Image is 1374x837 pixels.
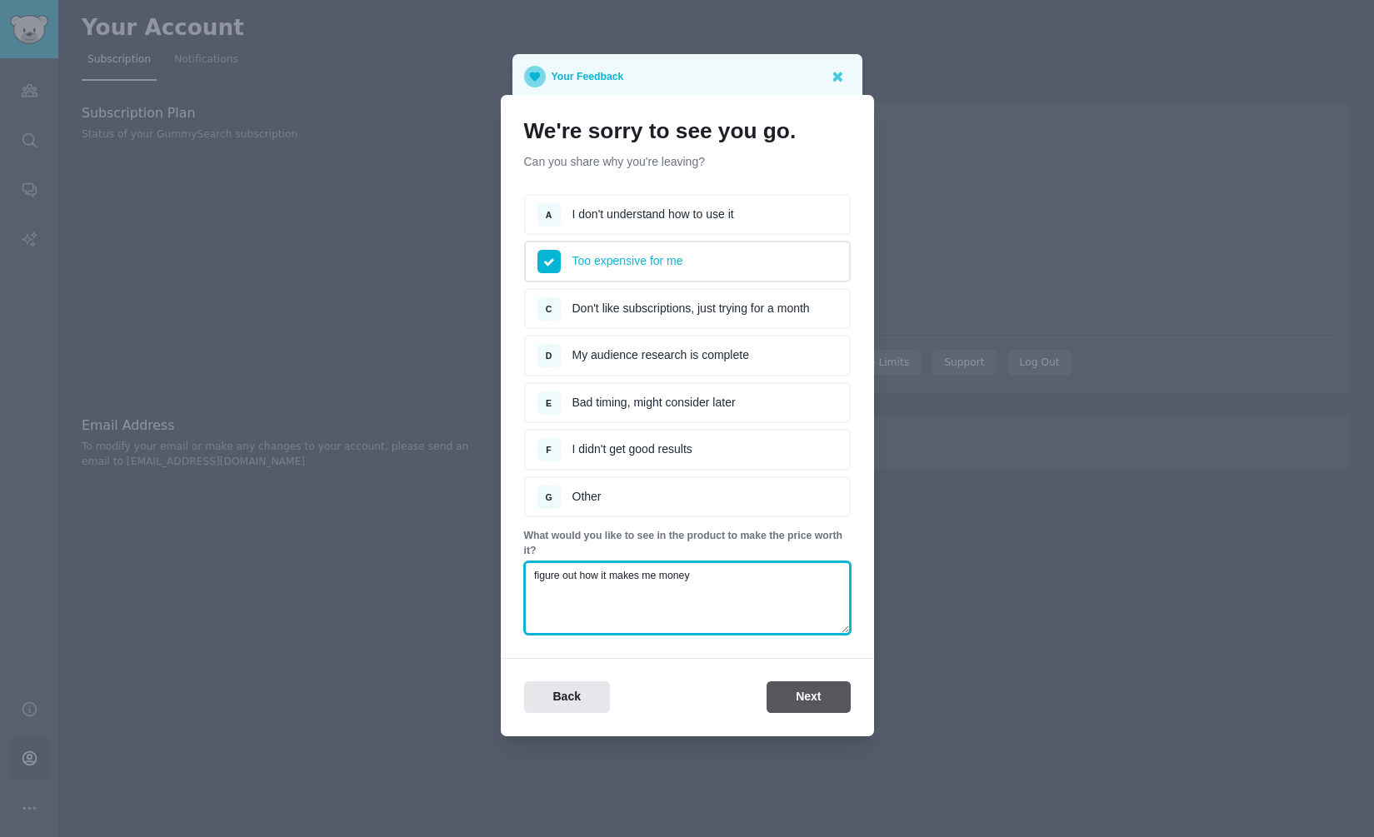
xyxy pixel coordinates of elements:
[546,351,552,361] span: D
[524,153,851,171] p: Can you share why you're leaving?
[546,398,552,408] span: E
[524,681,610,714] button: Back
[767,681,850,714] button: Next
[545,492,552,502] span: G
[546,210,552,220] span: A
[546,304,552,314] span: C
[524,118,851,145] h1: We're sorry to see you go.
[552,66,624,87] p: Your Feedback
[524,529,851,558] p: What would you like to see in the product to make the price worth it?
[546,445,551,455] span: F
